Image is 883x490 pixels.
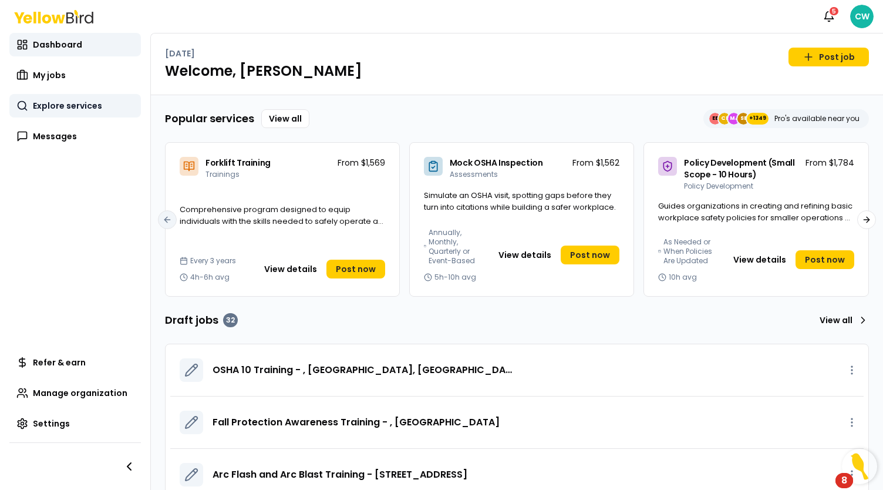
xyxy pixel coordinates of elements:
[33,69,66,81] span: My jobs
[434,273,476,282] span: 5h-10h avg
[429,228,482,266] span: Annually, Monthly, Quarterly or Event-Based
[261,109,309,128] a: View all
[669,273,697,282] span: 10h avg
[33,357,86,368] span: Refer & earn
[728,113,740,125] span: MJ
[33,39,82,51] span: Dashboard
[336,263,376,275] span: Post now
[709,113,721,125] span: EE
[561,246,619,264] a: Post now
[850,5,874,28] span: CW
[570,249,610,261] span: Post now
[684,181,753,191] span: Policy Development
[806,157,854,169] p: From $1,784
[9,125,141,148] a: Messages
[165,48,195,59] p: [DATE]
[190,273,230,282] span: 4h-6h avg
[165,312,238,328] h3: Draft jobs
[205,157,271,169] span: Forklift Training
[817,5,841,28] button: 5
[9,63,141,87] a: My jobs
[658,200,853,234] span: Guides organizations in creating and refining basic workplace safety policies for smaller operati...
[205,169,240,179] span: Trainings
[737,113,749,125] span: SE
[491,246,558,264] button: View details
[33,418,70,429] span: Settings
[9,33,141,56] a: Dashboard
[749,113,766,125] span: +1349
[326,260,385,278] a: Post now
[788,48,869,66] a: Post job
[815,311,869,330] a: View all
[180,204,383,238] span: Comprehensive program designed to equip individuals with the skills needed to safely operate a fo...
[213,363,513,377] a: OSHA 10 Training - , [GEOGRAPHIC_DATA], [GEOGRAPHIC_DATA] 98290
[796,250,854,269] a: Post now
[9,412,141,435] a: Settings
[450,157,543,169] span: Mock OSHA Inspection
[9,381,141,405] a: Manage organization
[33,130,77,142] span: Messages
[213,468,467,482] a: Arc Flash and Arc Blast Training - [STREET_ADDRESS]
[726,250,793,269] button: View details
[450,169,498,179] span: Assessments
[33,387,127,399] span: Manage organization
[213,415,500,429] a: Fall Protection Awareness Training - , [GEOGRAPHIC_DATA]
[165,110,254,127] h3: Popular services
[257,260,324,278] button: View details
[774,114,860,123] p: Pro's available near you
[684,157,794,180] span: Policy Development (Small Scope - 10 Hours)
[190,256,236,266] span: Every 3 years
[9,94,141,118] a: Explore services
[572,157,619,169] p: From $1,562
[719,113,730,125] span: CE
[842,449,877,484] button: Open Resource Center, 8 new notifications
[9,351,141,374] a: Refer & earn
[828,6,840,16] div: 5
[805,254,845,266] span: Post now
[165,62,869,80] h1: Welcome, [PERSON_NAME]
[338,157,385,169] p: From $1,569
[424,190,616,213] span: Simulate an OSHA visit, spotting gaps before they turn into citations while building a safer work...
[223,313,238,327] div: 32
[33,100,102,112] span: Explore services
[663,237,716,266] span: As Needed or When Policies Are Updated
